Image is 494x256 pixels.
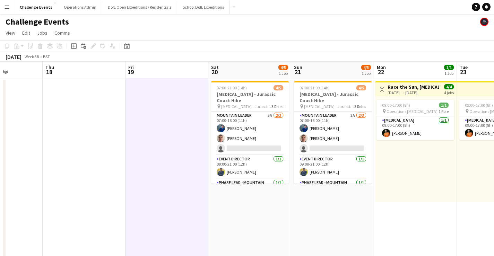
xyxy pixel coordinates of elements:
[217,85,247,90] span: 07:00-21:00 (14h)
[211,112,289,155] app-card-role: Mountain Leader3A2/307:00-18:00 (11h)[PERSON_NAME][PERSON_NAME]
[14,0,58,14] button: Challenge Events
[6,17,69,27] h1: Challenge Events
[294,112,372,155] app-card-role: Mountain Leader3A2/307:00-18:00 (11h)[PERSON_NAME][PERSON_NAME]
[376,116,454,140] app-card-role: [MEDICAL_DATA]1/109:00-17:00 (8h)[PERSON_NAME]
[127,68,134,76] span: 19
[211,91,289,104] h3: [MEDICAL_DATA] - Jurassic Coast Hike
[361,65,371,70] span: 4/5
[439,109,449,114] span: 1 Role
[37,30,47,36] span: Jobs
[34,28,50,37] a: Jobs
[22,30,30,36] span: Edit
[19,28,33,37] a: Edit
[211,179,289,202] app-card-role: Phase Lead - Mountain1/1
[294,64,302,70] span: Sun
[300,85,330,90] span: 07:00-21:00 (14h)
[23,54,40,59] span: Week 38
[274,85,283,90] span: 4/5
[221,104,271,109] span: [MEDICAL_DATA] - Jurassic Coast Hike
[279,71,288,76] div: 1 Job
[6,53,21,60] div: [DATE]
[460,64,468,70] span: Tue
[294,155,372,179] app-card-role: Event Director1/109:00-21:00 (12h)[PERSON_NAME]
[102,0,177,14] button: DofE Open Expeditions / Residentials
[439,103,449,108] span: 1/1
[444,84,454,89] span: 4/4
[388,90,439,95] div: [DATE] → [DATE]
[376,100,454,140] app-job-card: 09:00-17:00 (8h)1/1 Operations [MEDICAL_DATA]1 Role[MEDICAL_DATA]1/109:00-17:00 (8h)[PERSON_NAME]
[278,65,288,70] span: 4/5
[465,103,493,108] span: 09:00-17:00 (8h)
[444,71,453,76] div: 1 Job
[44,68,54,76] span: 18
[128,64,134,70] span: Fri
[6,30,15,36] span: View
[271,104,283,109] span: 3 Roles
[354,104,366,109] span: 3 Roles
[362,71,371,76] div: 1 Job
[3,28,18,37] a: View
[444,89,454,95] div: 4 jobs
[177,0,230,14] button: School DofE Expeditions
[388,84,439,90] h3: Race the Sun, [MEDICAL_DATA]
[54,30,70,36] span: Comms
[43,54,50,59] div: BST
[376,68,386,76] span: 22
[459,68,468,76] span: 23
[210,68,219,76] span: 20
[444,65,454,70] span: 1/1
[45,64,54,70] span: Thu
[211,81,289,184] app-job-card: 07:00-21:00 (14h)4/5[MEDICAL_DATA] - Jurassic Coast Hike [MEDICAL_DATA] - Jurassic Coast Hike3 Ro...
[58,0,102,14] button: Operations Admin
[377,64,386,70] span: Mon
[304,104,354,109] span: [MEDICAL_DATA] - Jurassic Coast Hike
[356,85,366,90] span: 4/5
[387,109,437,114] span: Operations [MEDICAL_DATA]
[211,155,289,179] app-card-role: Event Director1/109:00-21:00 (12h)[PERSON_NAME]
[211,64,219,70] span: Sat
[293,68,302,76] span: 21
[294,91,372,104] h3: [MEDICAL_DATA] - Jurassic Coast Hike
[480,18,488,26] app-user-avatar: The Adventure Element
[382,103,410,108] span: 09:00-17:00 (8h)
[52,28,73,37] a: Comms
[294,81,372,184] app-job-card: 07:00-21:00 (14h)4/5[MEDICAL_DATA] - Jurassic Coast Hike [MEDICAL_DATA] - Jurassic Coast Hike3 Ro...
[294,179,372,202] app-card-role: Phase Lead - Mountain1/1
